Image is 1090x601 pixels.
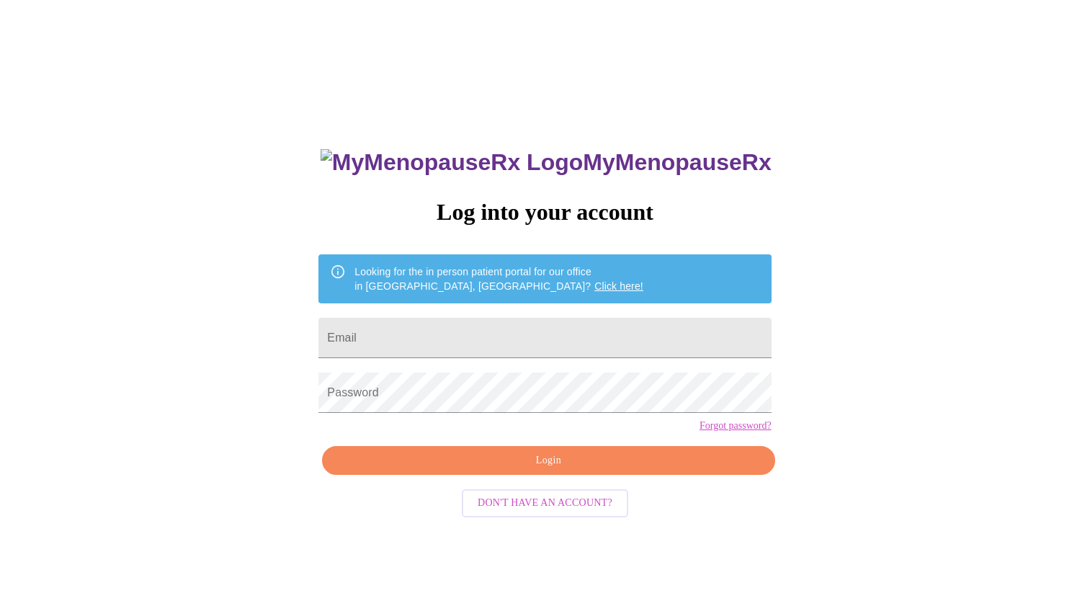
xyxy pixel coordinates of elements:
img: MyMenopauseRx Logo [321,149,583,176]
button: Don't have an account? [462,489,628,517]
h3: Log into your account [318,199,771,226]
h3: MyMenopauseRx [321,149,772,176]
a: Forgot password? [700,420,772,432]
span: Login [339,452,758,470]
a: Click here! [594,280,643,292]
a: Don't have an account? [458,496,632,508]
div: Looking for the in person patient portal for our office in [GEOGRAPHIC_DATA], [GEOGRAPHIC_DATA]? [354,259,643,299]
button: Login [322,446,774,476]
span: Don't have an account? [478,494,612,512]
